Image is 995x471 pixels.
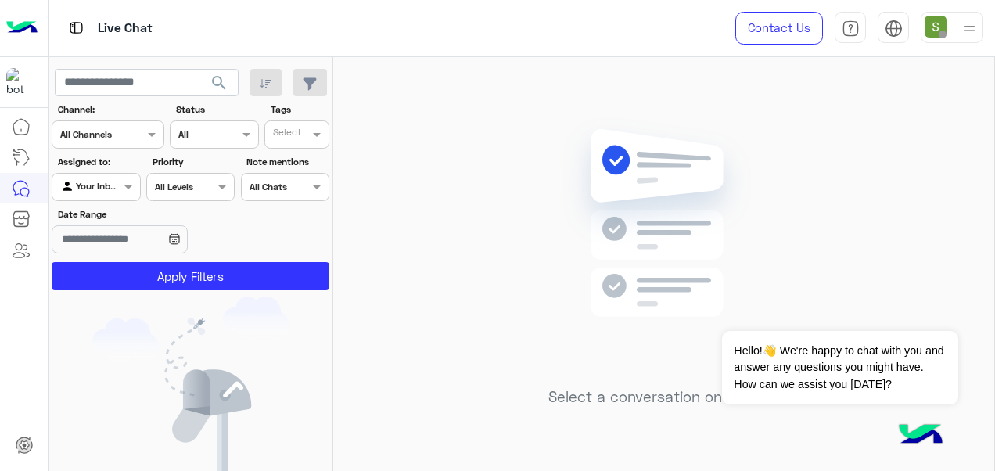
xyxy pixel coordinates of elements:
img: Logo [6,12,38,45]
div: Select [271,125,301,143]
h5: Select a conversation on the left [548,388,779,406]
a: Contact Us [735,12,823,45]
span: search [210,74,228,92]
button: search [200,69,239,102]
img: tab [885,20,903,38]
img: tab [66,18,86,38]
span: Hello!👋 We're happy to chat with you and answer any questions you might have. How can we assist y... [722,331,957,404]
label: Note mentions [246,155,327,169]
label: Channel: [58,102,163,117]
img: hulul-logo.png [893,408,948,463]
label: Tags [271,102,328,117]
a: tab [835,12,866,45]
label: Date Range [58,207,233,221]
button: Apply Filters [52,262,329,290]
label: Priority [153,155,233,169]
img: no messages [551,117,777,376]
img: tab [842,20,860,38]
img: 923305001092802 [6,68,34,96]
label: Assigned to: [58,155,138,169]
img: profile [960,19,979,38]
img: userImage [925,16,947,38]
label: Status [176,102,257,117]
p: Live Chat [98,18,153,39]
